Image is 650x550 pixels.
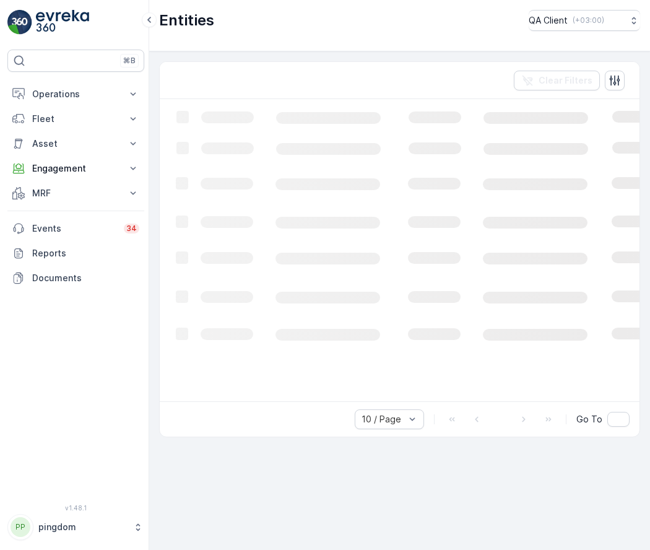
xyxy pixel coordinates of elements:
button: MRF [7,181,144,206]
p: Clear Filters [539,74,592,87]
p: QA Client [529,14,568,27]
a: Events34 [7,216,144,241]
img: logo_light-DOdMpM7g.png [36,10,89,35]
p: 34 [126,224,137,234]
p: Entities [159,11,214,30]
div: PP [11,517,30,537]
a: Documents [7,266,144,290]
button: QA Client(+03:00) [529,10,640,31]
p: ( +03:00 ) [573,15,604,25]
p: Engagement [32,162,119,175]
p: Reports [32,247,139,260]
span: v 1.48.1 [7,504,144,512]
button: PPpingdom [7,514,144,540]
span: Go To [576,413,602,426]
button: Engagement [7,156,144,181]
button: Asset [7,131,144,156]
p: MRF [32,187,119,199]
p: ⌘B [123,56,136,66]
p: Fleet [32,113,119,125]
p: Documents [32,272,139,284]
button: Operations [7,82,144,107]
p: pingdom [38,521,127,533]
p: Operations [32,88,119,100]
a: Reports [7,241,144,266]
p: Asset [32,137,119,150]
img: logo [7,10,32,35]
button: Fleet [7,107,144,131]
button: Clear Filters [514,71,600,90]
p: Events [32,222,116,235]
